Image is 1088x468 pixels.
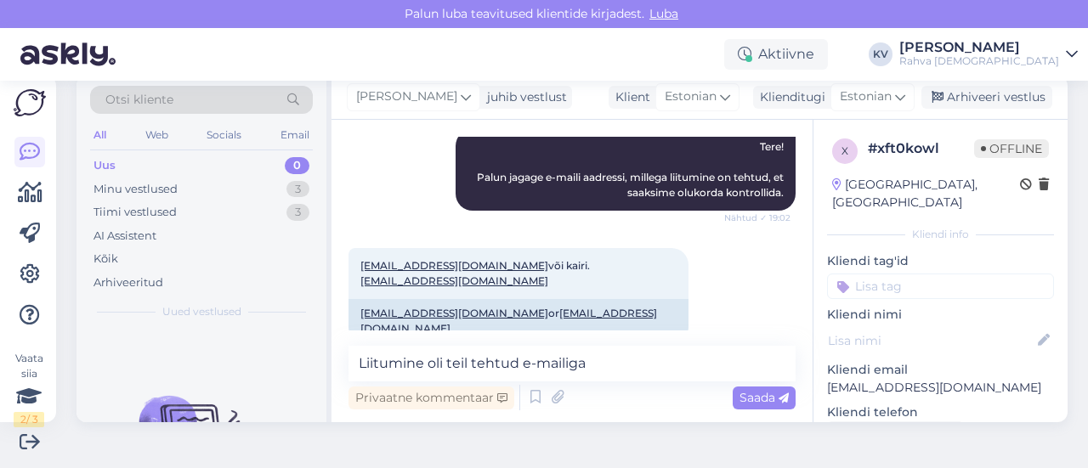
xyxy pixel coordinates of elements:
p: Kliendi telefon [827,403,1054,421]
div: Privaatne kommentaar [348,386,514,409]
div: Minu vestlused [93,181,178,198]
span: Offline [974,139,1049,158]
div: Uus [93,157,116,174]
a: [EMAIL_ADDRESS][DOMAIN_NAME] [360,274,548,287]
div: Küsi telefoninumbrit [827,421,964,444]
div: Klienditugi [753,88,825,106]
div: 0 [285,157,309,174]
span: või kairi. [360,259,590,287]
div: Email [277,124,313,146]
span: x [841,144,848,157]
span: Otsi kliente [105,91,173,109]
span: Estonian [665,87,717,106]
input: Lisa nimi [828,331,1034,350]
div: KV [869,42,892,66]
span: Estonian [840,87,892,106]
img: Askly Logo [14,89,46,116]
div: or [348,299,688,343]
p: Kliendi email [827,361,1054,379]
a: [PERSON_NAME]Rahva [DEMOGRAPHIC_DATA] [899,41,1078,68]
span: [PERSON_NAME] [356,87,457,106]
div: juhib vestlust [480,88,567,106]
textarea: Liitumine oli teil tehtud e-mailiga [348,346,796,381]
div: Arhiveeritud [93,274,163,291]
div: Rahva [DEMOGRAPHIC_DATA] [899,54,1059,68]
div: Web [142,124,172,146]
div: 3 [286,181,309,198]
div: AI Assistent [93,228,156,245]
input: Lisa tag [827,273,1054,299]
span: Nähtud ✓ 19:02 [724,211,790,224]
p: Kliendi tag'id [827,252,1054,270]
div: Aktiivne [724,39,828,70]
span: Luba [644,6,683,21]
div: [PERSON_NAME] [899,41,1059,54]
div: Arhiveeri vestlus [921,86,1052,109]
p: Kliendi nimi [827,306,1054,324]
p: [EMAIL_ADDRESS][DOMAIN_NAME] [827,379,1054,397]
span: Saada [739,390,789,405]
div: # xft0kowl [868,138,974,159]
div: Tiimi vestlused [93,204,177,221]
div: 3 [286,204,309,221]
div: Klient [609,88,650,106]
div: Kliendi info [827,227,1054,242]
div: Socials [203,124,245,146]
a: [EMAIL_ADDRESS][DOMAIN_NAME] [360,307,548,319]
div: Kõik [93,251,118,268]
div: Vaata siia [14,351,44,427]
div: All [90,124,110,146]
div: 2 / 3 [14,412,44,427]
div: [GEOGRAPHIC_DATA], [GEOGRAPHIC_DATA] [832,176,1020,211]
a: [EMAIL_ADDRESS][DOMAIN_NAME] [360,259,548,272]
span: Uued vestlused [162,304,241,319]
